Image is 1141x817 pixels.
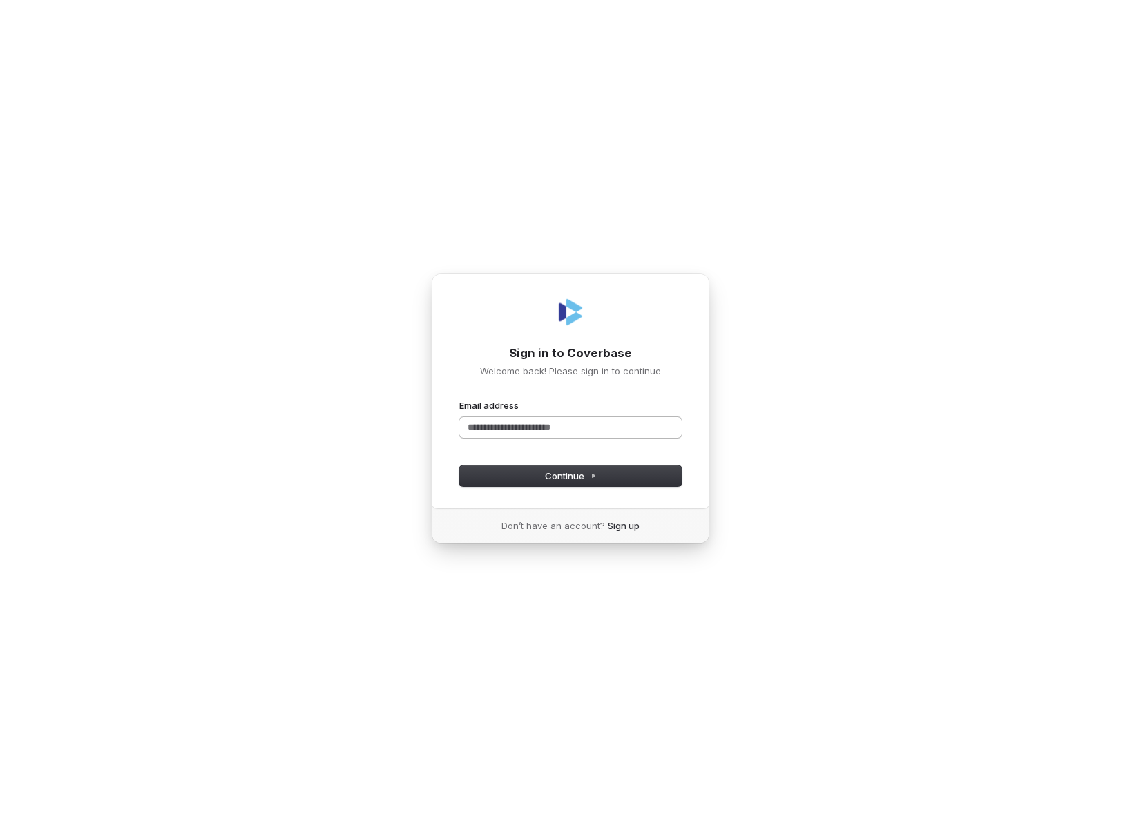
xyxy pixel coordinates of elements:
a: Sign up [608,519,640,532]
img: Coverbase [554,296,587,329]
button: Continue [459,465,682,486]
h1: Sign in to Coverbase [459,345,682,362]
label: Email address [459,399,519,412]
span: Don’t have an account? [501,519,605,532]
span: Continue [545,470,597,482]
p: Welcome back! Please sign in to continue [459,365,682,377]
